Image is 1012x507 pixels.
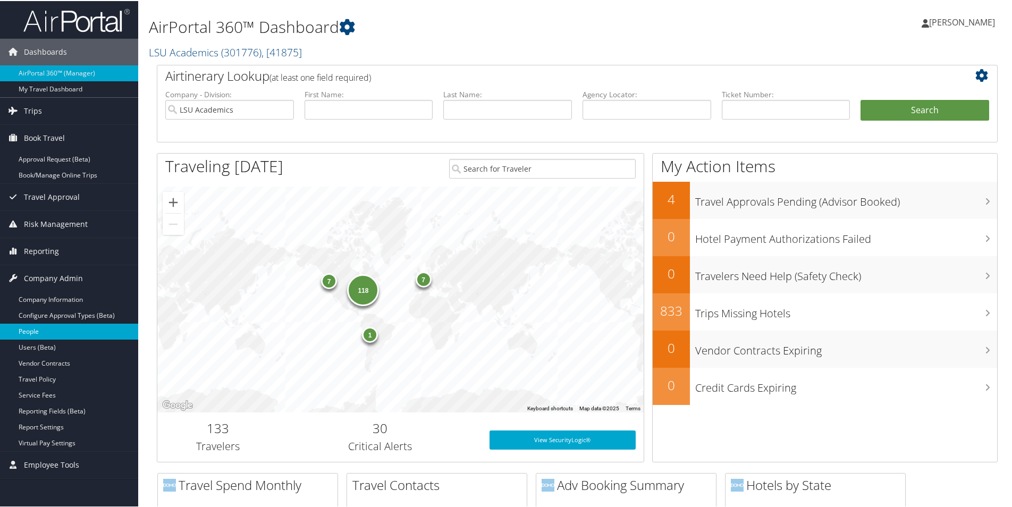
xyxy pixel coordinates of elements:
[165,154,283,176] h1: Traveling [DATE]
[653,375,690,393] h2: 0
[653,301,690,319] h2: 833
[23,7,130,32] img: airportal-logo.png
[163,478,176,491] img: domo-logo.png
[165,438,271,453] h3: Travelers
[287,438,474,453] h3: Critical Alerts
[269,71,371,82] span: (at least one field required)
[24,210,88,236] span: Risk Management
[695,225,997,246] h3: Hotel Payment Authorizations Failed
[929,15,995,27] span: [PERSON_NAME]
[653,338,690,356] h2: 0
[490,429,636,449] a: View SecurityLogic®
[653,226,690,244] h2: 0
[362,325,378,341] div: 1
[149,15,720,37] h1: AirPortal 360™ Dashboard
[695,300,997,320] h3: Trips Missing Hotels
[24,124,65,150] span: Book Travel
[416,270,432,286] div: 7
[722,88,850,99] label: Ticket Number:
[695,374,997,394] h3: Credit Cards Expiring
[262,44,302,58] span: , [ 41875 ]
[24,97,42,123] span: Trips
[163,475,338,493] h2: Travel Spend Monthly
[653,189,690,207] h2: 4
[163,213,184,234] button: Zoom out
[731,475,905,493] h2: Hotels by State
[221,44,262,58] span: ( 301776 )
[922,5,1006,37] a: [PERSON_NAME]
[165,418,271,436] h2: 133
[24,451,79,477] span: Employee Tools
[653,255,997,292] a: 0Travelers Need Help (Safety Check)
[348,273,379,305] div: 118
[321,272,337,288] div: 7
[653,367,997,404] a: 0Credit Cards Expiring
[653,264,690,282] h2: 0
[165,66,919,84] h2: Airtinerary Lookup
[542,475,716,493] h2: Adv Booking Summary
[305,88,433,99] label: First Name:
[653,292,997,329] a: 833Trips Missing Hotels
[24,237,59,264] span: Reporting
[583,88,711,99] label: Agency Locator:
[149,44,302,58] a: LSU Academics
[542,478,554,491] img: domo-logo.png
[165,88,294,99] label: Company - Division:
[861,99,989,120] button: Search
[695,263,997,283] h3: Travelers Need Help (Safety Check)
[443,88,572,99] label: Last Name:
[653,181,997,218] a: 4Travel Approvals Pending (Advisor Booked)
[24,264,83,291] span: Company Admin
[731,478,744,491] img: domo-logo.png
[653,329,997,367] a: 0Vendor Contracts Expiring
[695,337,997,357] h3: Vendor Contracts Expiring
[653,218,997,255] a: 0Hotel Payment Authorizations Failed
[626,404,640,410] a: Terms (opens in new tab)
[160,398,195,411] img: Google
[24,183,80,209] span: Travel Approval
[352,475,527,493] h2: Travel Contacts
[579,404,619,410] span: Map data ©2025
[695,188,997,208] h3: Travel Approvals Pending (Advisor Booked)
[287,418,474,436] h2: 30
[527,404,573,411] button: Keyboard shortcuts
[160,398,195,411] a: Open this area in Google Maps (opens a new window)
[449,158,636,178] input: Search for Traveler
[24,38,67,64] span: Dashboards
[163,191,184,212] button: Zoom in
[653,154,997,176] h1: My Action Items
